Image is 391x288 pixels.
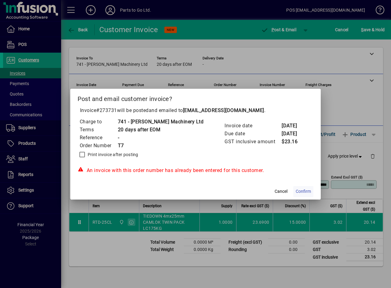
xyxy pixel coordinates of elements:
[118,134,204,142] td: -
[296,188,311,195] span: Confirm
[96,107,117,113] span: #273731
[281,138,306,146] td: $23.16
[79,134,118,142] td: Reference
[79,142,118,150] td: Order Number
[86,151,138,158] label: Print invoice after posting
[271,186,291,197] button: Cancel
[224,138,281,146] td: GST inclusive amount
[78,107,314,114] p: Invoice will be posted .
[118,126,204,134] td: 20 days after EOM
[78,167,314,174] div: An invoice with this order number has already been entered for this customer.
[118,142,204,150] td: T7
[183,107,264,113] b: [EMAIL_ADDRESS][DOMAIN_NAME]
[281,130,306,138] td: [DATE]
[79,118,118,126] td: Charge to
[224,122,281,130] td: Invoice date
[79,126,118,134] td: Terms
[293,186,313,197] button: Confirm
[70,89,321,107] h2: Post and email customer invoice?
[224,130,281,138] td: Due date
[281,122,306,130] td: [DATE]
[275,188,287,195] span: Cancel
[118,118,204,126] td: 741 - [PERSON_NAME] Machinery Ltd
[149,107,264,113] span: and emailed to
